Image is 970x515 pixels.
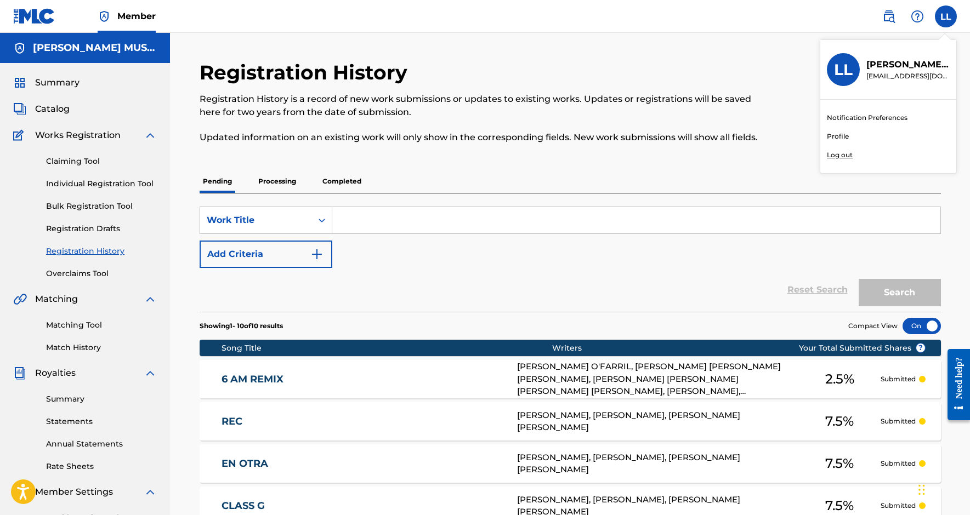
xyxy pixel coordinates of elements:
p: Showing 1 - 10 of 10 results [200,321,283,331]
div: Work Title [207,214,305,227]
img: Top Rightsholder [98,10,111,23]
img: expand [144,129,157,142]
a: Overclaims Tool [46,268,157,279]
a: Matching Tool [46,319,157,331]
span: Summary [35,76,80,89]
img: expand [144,367,157,380]
span: Matching [35,293,78,306]
span: Royalties [35,367,76,380]
a: Notification Preferences [827,113,907,123]
div: Help [906,5,928,27]
iframe: Chat Widget [915,462,970,515]
span: 7.5 % [825,411,854,431]
div: Writers [552,342,834,354]
h3: LL [834,60,853,79]
p: Submitted [881,501,916,511]
span: Member Settings [35,485,113,499]
div: [PERSON_NAME], [PERSON_NAME], [PERSON_NAME] [PERSON_NAME] [517,451,799,476]
p: Submitted [881,374,916,384]
div: [PERSON_NAME], [PERSON_NAME], [PERSON_NAME] [PERSON_NAME] [517,409,799,434]
img: help [911,10,924,23]
img: Catalog [13,102,26,116]
a: 6 AM REMIX [222,373,502,386]
div: Song Title [222,342,552,354]
a: CatalogCatalog [13,102,70,116]
button: Add Criteria [200,241,332,268]
img: expand [144,293,157,306]
p: Pending [200,170,235,193]
p: Processing [255,170,299,193]
p: Submitted [881,459,916,468]
a: SummarySummary [13,76,80,89]
span: Catalog [35,102,70,116]
p: Log out [827,150,853,160]
p: leonardols9651@gmail.com [866,71,950,81]
h5: LEONARDO LOPEZ SANTIAGO MUSIC [33,42,157,54]
div: Widget de chat [915,462,970,515]
span: ? [916,344,925,352]
a: Summary [46,393,157,405]
a: Claiming Tool [46,156,157,167]
span: Works Registration [35,129,121,142]
a: REC [222,415,502,428]
a: Bulk Registration Tool [46,201,157,212]
img: MLC Logo [13,8,55,24]
span: 2.5 % [825,369,854,389]
img: Matching [13,293,27,306]
img: Summary [13,76,26,89]
p: Submitted [881,416,916,426]
div: Arrastrar [918,473,925,506]
img: Works Registration [13,129,27,142]
img: search [882,10,895,23]
p: Updated information on an existing work will only show in the corresponding fields. New work subm... [200,131,770,144]
a: Annual Statements [46,438,157,450]
a: EN OTRA [222,457,502,470]
img: Royalties [13,367,26,380]
img: 9d2ae6d4665cec9f34b9.svg [310,248,324,261]
p: Completed [319,170,365,193]
div: [PERSON_NAME] O'FARRIL, [PERSON_NAME] [PERSON_NAME] [PERSON_NAME], [PERSON_NAME] [PERSON_NAME] [P... [517,360,799,398]
a: Public Search [878,5,900,27]
p: Registration History is a record of new work submissions or updates to existing works. Updates or... [200,93,770,119]
a: Statements [46,416,157,427]
a: Rate Sheets [46,461,157,472]
div: User Menu [935,5,957,27]
img: expand [144,485,157,499]
iframe: Resource Center [939,340,970,430]
a: Profile [827,131,849,141]
a: Registration History [46,245,157,257]
a: Individual Registration Tool [46,178,157,190]
span: 7.5 % [825,454,854,473]
a: Match History [46,342,157,353]
form: Search Form [200,207,941,312]
span: Your Total Submitted Shares [799,342,926,354]
a: CLASS G [222,500,502,512]
h2: Registration History [200,60,413,85]
span: Member [117,10,156,22]
span: Compact View [848,321,898,331]
p: Leonardo Lopez Santiago [866,58,950,71]
img: Accounts [13,42,26,55]
a: Registration Drafts [46,223,157,234]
